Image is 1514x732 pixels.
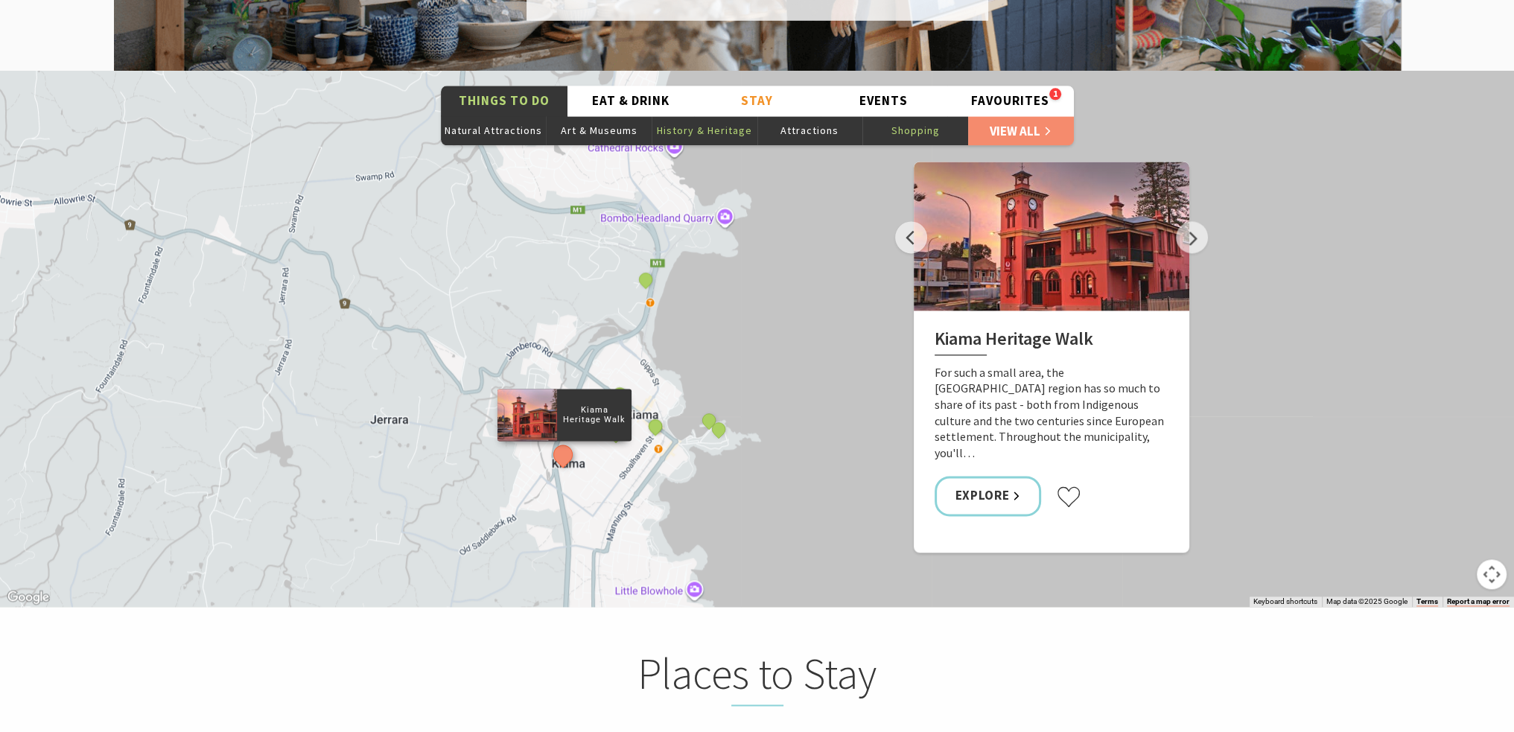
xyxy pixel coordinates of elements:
[757,115,863,145] button: Attractions
[935,365,1168,462] p: For such a small area, the [GEOGRAPHIC_DATA] region has so much to share of its past - both from ...
[1176,221,1208,253] button: Next
[947,86,1074,116] button: Favourites1
[549,441,576,468] button: See detail about Kiama Heritage Walk
[546,115,652,145] button: Art & Museums
[557,403,632,427] p: Kiama Heritage Walk
[935,328,1168,355] h2: Kiama Heritage Walk
[694,86,821,116] button: Stay
[646,416,665,436] button: See detail about Kiama Library
[4,588,53,607] img: Google
[1049,89,1061,98] span: 1
[708,419,728,439] button: See detail about Kiama Lighthouse
[635,270,655,289] button: See detail about Kiama Cemetery
[1056,486,1081,508] button: Click to favourite Kiama Heritage Walk
[441,115,547,145] button: Natural Attractions
[465,648,1049,706] h2: Places to Stay
[1326,597,1408,605] span: Map data ©2025 Google
[935,476,1042,515] a: Explore
[567,86,694,116] button: Eat & Drink
[862,115,968,145] button: Shopping
[968,115,1074,145] a: View All
[1447,597,1510,606] a: Report a map error
[821,86,947,116] button: Events
[895,221,927,253] button: Previous
[4,588,53,607] a: Open this area in Google Maps (opens a new window)
[1253,596,1317,607] button: Keyboard shortcuts
[441,86,567,116] button: Things To Do
[1477,559,1507,589] button: Map camera controls
[1416,597,1438,606] a: Terms (opens in new tab)
[652,115,757,145] button: History & Heritage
